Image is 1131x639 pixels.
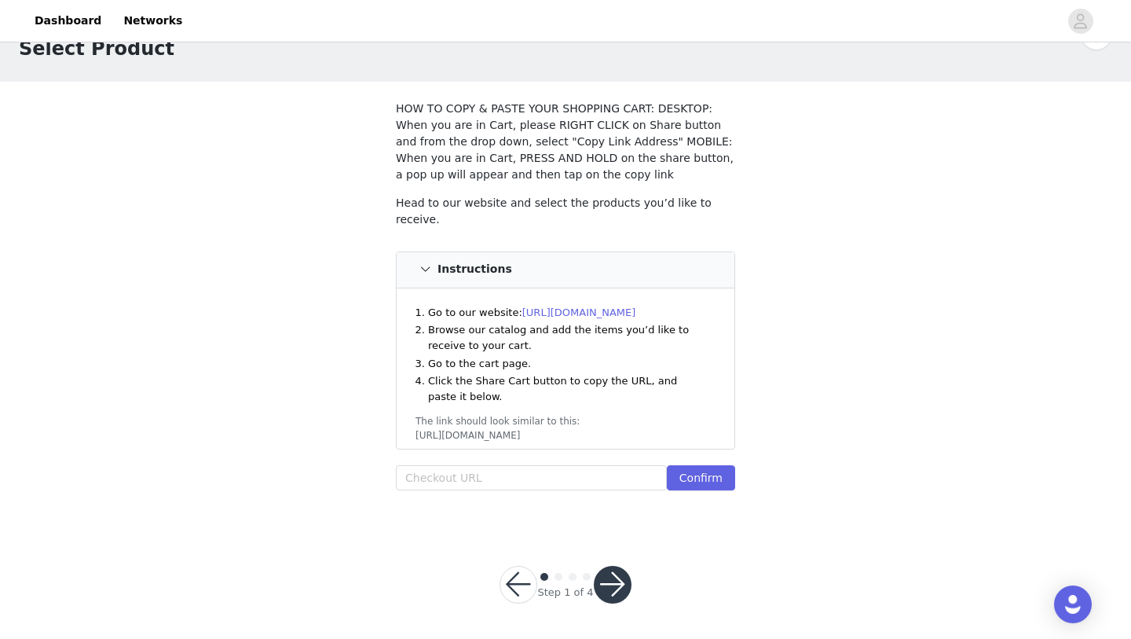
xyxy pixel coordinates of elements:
[522,307,636,318] a: [URL][DOMAIN_NAME]
[396,101,735,183] p: HOW TO COPY & PASTE YOUR SHOPPING CART: DESKTOP: When you are in Cart, please RIGHT CLICK on Shar...
[25,3,111,39] a: Dashboard
[19,35,174,63] h1: Select Product
[428,322,708,353] li: Browse our catalog and add the items you’d like to receive to your cart.
[437,263,512,276] h4: Instructions
[114,3,192,39] a: Networks
[667,465,735,490] button: Confirm
[537,585,593,600] div: Step 1 of 4
[428,373,708,404] li: Click the Share Cart button to copy the URL, and paste it below.
[1073,9,1088,34] div: avatar
[396,195,735,228] p: Head to our website and select the products you’d like to receive.
[428,356,708,372] li: Go to the cart page.
[415,414,716,428] div: The link should look similar to this:
[415,428,716,443] div: [URL][DOMAIN_NAME]
[396,465,667,490] input: Checkout URL
[1054,586,1092,623] div: Open Intercom Messenger
[428,305,708,321] li: Go to our website:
